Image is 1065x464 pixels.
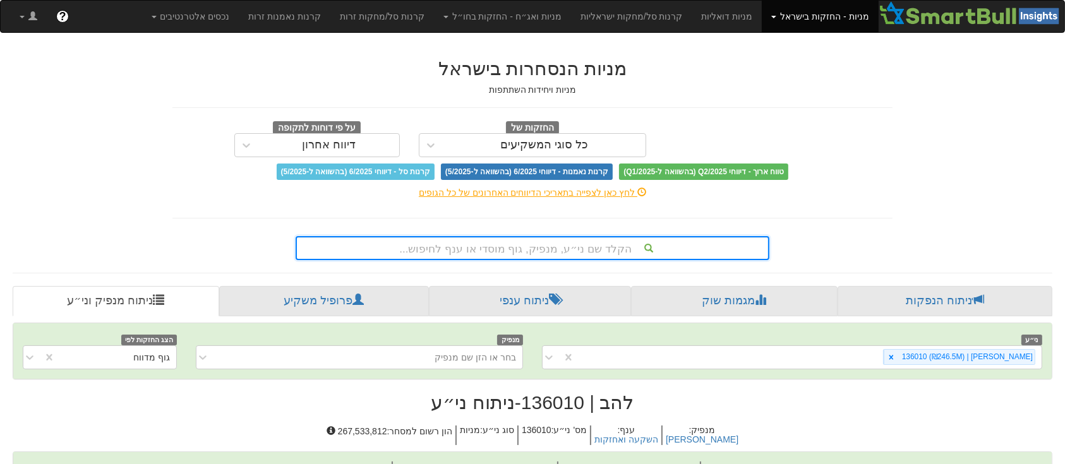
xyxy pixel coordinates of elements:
a: ניתוח ענפי [429,286,631,316]
a: ניתוח הנפקות [838,286,1052,316]
h5: הון רשום למסחר : 267,533,812 [323,425,455,445]
div: גוף מדווח [133,351,170,364]
a: ניתוח מנפיק וני״ע [13,286,219,316]
a: נכסים אלטרנטיבים [142,1,239,32]
h5: מס' ני״ע : 136010 [517,425,590,445]
div: לחץ כאן לצפייה בתאריכי הדיווחים האחרונים של כל הגופים [163,186,902,199]
img: Smartbull [879,1,1064,26]
h5: ענף : [590,425,661,445]
h5: מניות ויחידות השתתפות [172,85,893,95]
a: קרנות סל/מחקות ישראליות [571,1,692,32]
a: מניות - החזקות בישראל [762,1,878,32]
div: [PERSON_NAME] | 136010 (₪246.5M) [898,350,1035,364]
span: על פי דוחות לתקופה [273,121,361,135]
h5: מנפיק : [661,425,742,445]
span: קרנות נאמנות - דיווחי 6/2025 (בהשוואה ל-5/2025) [441,164,613,180]
div: הקלד שם ני״ע, מנפיק, גוף מוסדי או ענף לחיפוש... [297,237,768,259]
h2: להב | 136010 - ניתוח ני״ע [13,392,1052,413]
h2: מניות הנסחרות בישראל [172,58,893,79]
span: מנפיק [497,335,523,345]
a: מניות ואג״ח - החזקות בחו״ל [434,1,571,32]
a: פרופיל משקיע [219,286,430,316]
span: ? [59,10,66,23]
span: החזקות של [506,121,559,135]
span: הצג החזקות לפי [121,335,177,345]
a: ? [47,1,78,32]
span: קרנות סל - דיווחי 6/2025 (בהשוואה ל-5/2025) [277,164,435,180]
h5: סוג ני״ע : מניות [455,425,517,445]
span: ני״ע [1021,335,1042,345]
a: קרנות סל/מחקות זרות [330,1,434,32]
button: השקעה ואחזקות [594,435,658,444]
a: קרנות נאמנות זרות [239,1,330,32]
a: מניות דואליות [692,1,762,32]
div: כל סוגי המשקיעים [500,139,588,152]
div: בחר או הזן שם מנפיק [435,351,516,364]
div: דיווח אחרון [302,139,356,152]
span: טווח ארוך - דיווחי Q2/2025 (בהשוואה ל-Q1/2025) [619,164,788,180]
button: [PERSON_NAME] [666,435,738,444]
a: מגמות שוק [631,286,838,316]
